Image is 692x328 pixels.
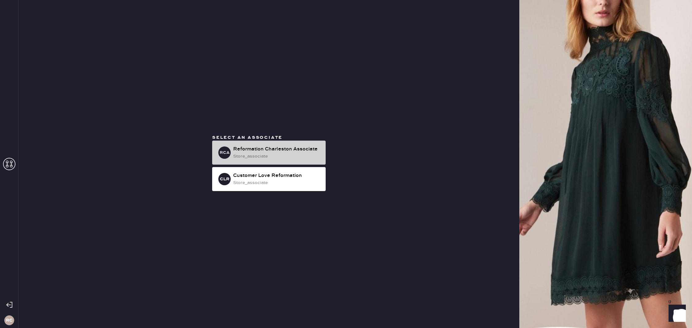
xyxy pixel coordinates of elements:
[233,146,321,153] div: Reformation Charleston Associate
[663,300,689,327] iframe: Front Chat
[233,172,321,179] div: Customer Love Reformation
[220,177,229,181] h3: CLR
[6,318,13,322] h3: RC
[212,135,282,140] span: Select an associate
[233,153,321,160] div: store_associate
[220,150,230,155] h3: RCA
[233,179,321,186] div: store_associate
